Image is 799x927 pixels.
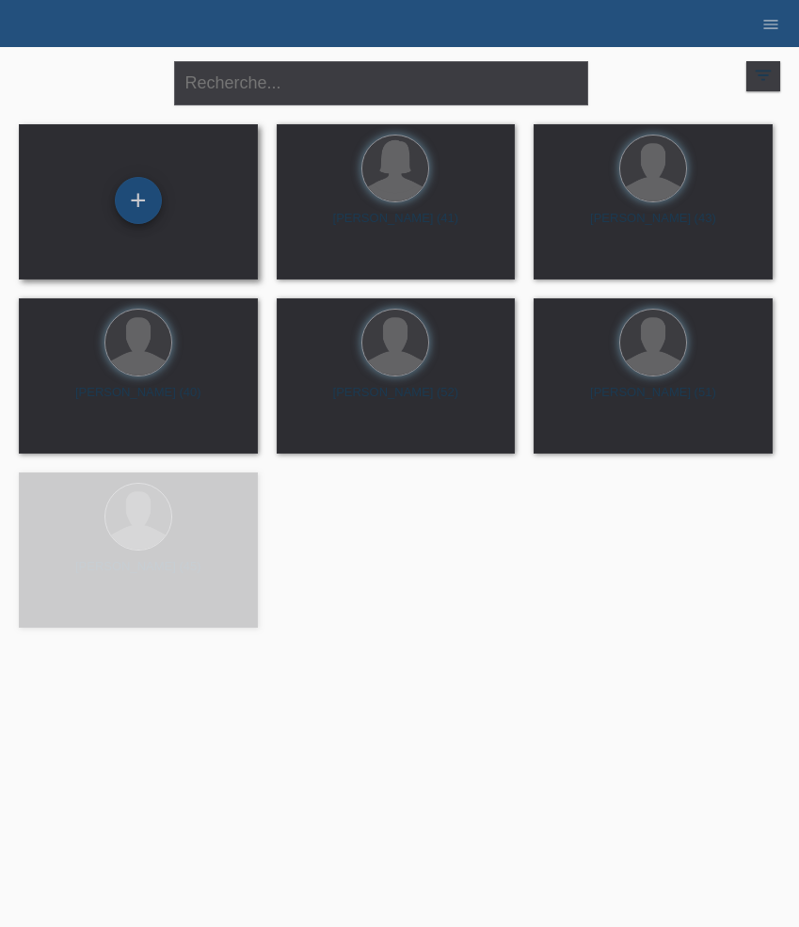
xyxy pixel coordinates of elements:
[34,559,243,589] div: [PERSON_NAME] (45)
[292,211,501,241] div: [PERSON_NAME] (41)
[174,61,588,105] input: Recherche...
[761,15,780,34] i: menu
[753,65,774,86] i: filter_list
[34,385,243,415] div: [PERSON_NAME] (40)
[292,385,501,415] div: [PERSON_NAME] (52)
[549,385,758,415] div: [PERSON_NAME] (51)
[752,18,790,29] a: menu
[116,184,161,216] div: Enregistrer le client
[549,211,758,241] div: [PERSON_NAME] (43)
